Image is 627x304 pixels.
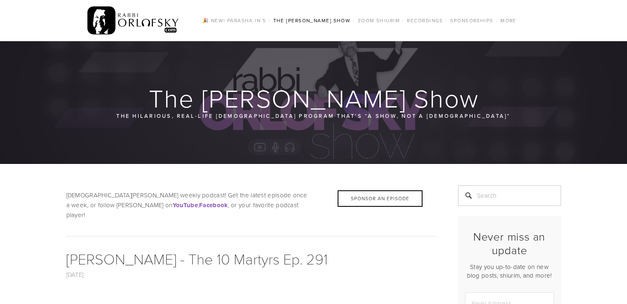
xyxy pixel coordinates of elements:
img: RabbiOrlofsky.com [87,5,179,37]
a: [PERSON_NAME] - The 10 Martyrs Ep. 291 [66,248,328,269]
a: Zoom Shiurim [355,15,402,26]
a: Recordings [404,15,445,26]
a: 🎉 NEW! Parasha in 5 [200,15,268,26]
h1: The [PERSON_NAME] Show [66,85,562,111]
h2: Never miss an update [465,230,554,257]
a: [DATE] [66,270,84,279]
a: More [498,15,519,26]
span: / [353,17,355,24]
span: / [402,17,404,24]
span: / [496,17,498,24]
a: Sponsorships [448,15,495,26]
a: Facebook [199,201,228,209]
input: Search [458,185,561,206]
span: / [446,17,448,24]
strong: YouTube [173,201,198,210]
p: [DEMOGRAPHIC_DATA][PERSON_NAME] weekly podcast! Get the latest episode once a week, or follow [PE... [66,190,437,220]
strong: Facebook [199,201,228,210]
p: The hilarious, real-life [DEMOGRAPHIC_DATA] program that’s “a show, not a [DEMOGRAPHIC_DATA]“ [116,111,512,120]
a: YouTube [173,201,198,209]
div: Sponsor an Episode [338,190,423,207]
span: / [268,17,270,24]
p: Stay you up-to-date on new blog posts, shiurim, and more! [465,262,554,280]
a: The [PERSON_NAME] Show [271,15,353,26]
